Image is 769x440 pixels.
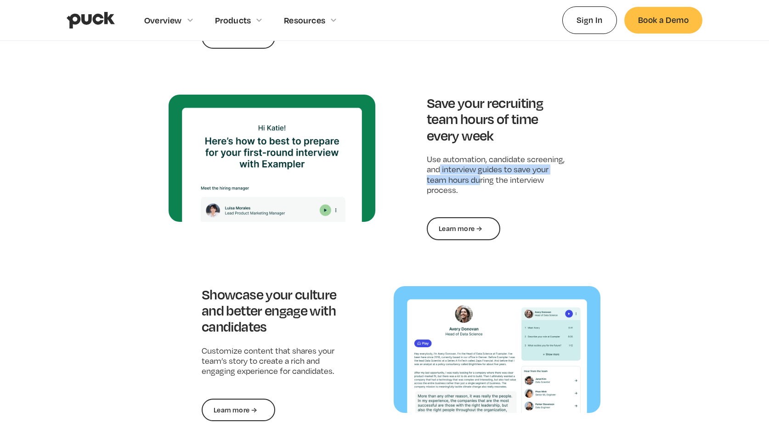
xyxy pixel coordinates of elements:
[144,15,182,25] div: Overview
[562,6,617,34] a: Sign In
[284,15,325,25] div: Resources
[202,399,275,422] a: Learn more →
[427,154,567,196] p: Use automation, candidate screening, and interview guides to save your team hours during the inte...
[202,346,342,377] p: Customize content that shares your team’s story to create a rich and engaging experience for cand...
[624,7,702,33] a: Book a Demo
[427,95,567,143] h3: Save your recruiting team hours of time every week
[215,15,251,25] div: Products
[427,217,500,240] a: Learn more →
[202,286,342,335] h3: Showcase your culture and better engage with candidates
